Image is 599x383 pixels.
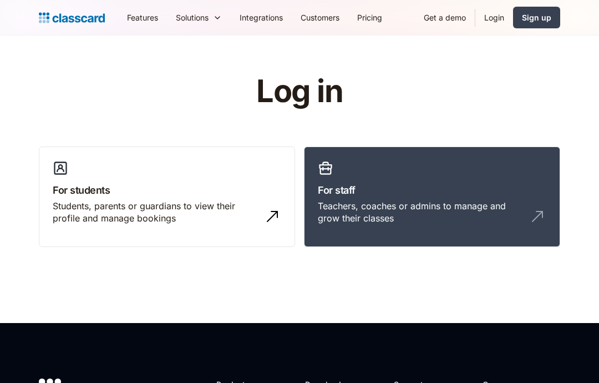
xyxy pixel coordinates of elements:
div: Solutions [167,5,231,30]
div: Sign up [522,12,551,23]
a: Get a demo [415,5,475,30]
a: Integrations [231,5,292,30]
a: Customers [292,5,348,30]
h1: Log in [124,74,476,109]
h3: For students [53,183,281,198]
a: Login [475,5,513,30]
div: Solutions [176,12,209,23]
div: Teachers, coaches or admins to manage and grow their classes [318,200,524,225]
a: Features [118,5,167,30]
h3: For staff [318,183,546,198]
a: Logo [39,10,105,26]
a: Pricing [348,5,391,30]
a: For studentsStudents, parents or guardians to view their profile and manage bookings [39,147,295,248]
a: Sign up [513,7,560,28]
div: Students, parents or guardians to view their profile and manage bookings [53,200,259,225]
a: For staffTeachers, coaches or admins to manage and grow their classes [304,147,560,248]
